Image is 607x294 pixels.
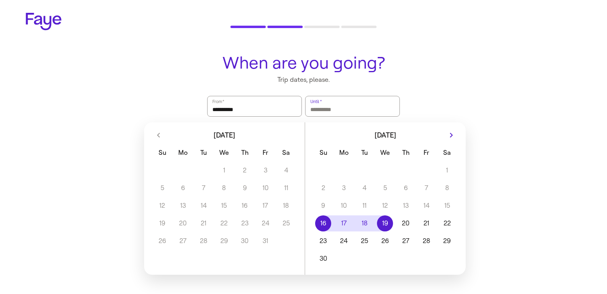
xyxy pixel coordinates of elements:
button: 24 [334,233,354,249]
span: Tuesday [355,145,374,161]
button: 28 [416,233,437,249]
p: Trip dates, please. [202,75,405,84]
label: Until [310,97,322,105]
button: 30 [313,251,334,267]
span: Thursday [396,145,415,161]
span: Saturday [438,145,456,161]
button: 25 [354,233,375,249]
span: Friday [417,145,436,161]
label: From [212,97,225,105]
span: Sunday [314,145,333,161]
span: Monday [334,145,353,161]
button: 16 [313,215,334,231]
span: [DATE] [375,132,396,139]
button: Next month [445,129,458,142]
span: Friday [256,145,275,161]
button: 22 [437,215,457,231]
button: 23 [313,233,334,249]
button: 29 [437,233,457,249]
span: Wednesday [215,145,234,161]
span: Sunday [153,145,172,161]
span: Monday [173,145,192,161]
button: 27 [395,233,416,249]
span: Saturday [277,145,295,161]
h1: When are you going? [202,54,405,72]
span: Wednesday [376,145,395,161]
span: Tuesday [194,145,213,161]
button: 26 [375,233,395,249]
button: 17 [334,215,354,231]
button: 19 [375,215,395,231]
button: 18 [354,215,375,231]
button: 21 [416,215,437,231]
span: [DATE] [214,132,235,139]
button: 20 [395,215,416,231]
span: Thursday [235,145,254,161]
